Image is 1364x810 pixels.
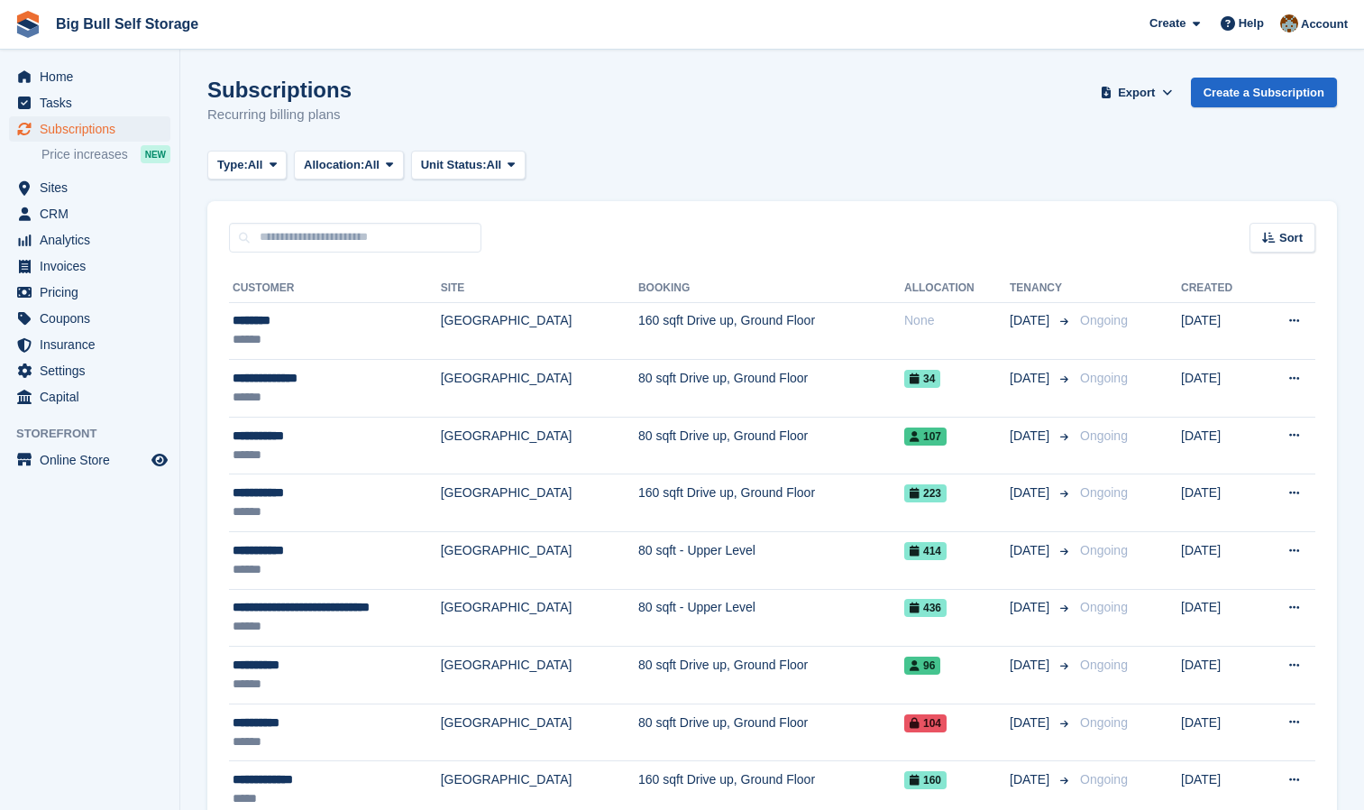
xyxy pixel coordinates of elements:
[248,156,263,174] span: All
[40,253,148,279] span: Invoices
[1191,78,1337,107] a: Create a Subscription
[1181,589,1259,647] td: [DATE]
[1010,598,1053,617] span: [DATE]
[9,64,170,89] a: menu
[441,360,638,418] td: [GEOGRAPHIC_DATA]
[1080,715,1128,730] span: Ongoing
[1080,485,1128,500] span: Ongoing
[40,384,148,410] span: Capital
[1010,770,1053,789] span: [DATE]
[207,105,352,125] p: Recurring billing plans
[49,9,206,39] a: Big Bull Self Storage
[904,657,940,675] span: 96
[421,156,487,174] span: Unit Status:
[904,771,947,789] span: 160
[441,647,638,704] td: [GEOGRAPHIC_DATA]
[1010,311,1053,330] span: [DATE]
[229,274,441,303] th: Customer
[411,151,526,180] button: Unit Status: All
[1080,371,1128,385] span: Ongoing
[1080,600,1128,614] span: Ongoing
[1280,14,1298,32] img: Mike Llewellen Palmer
[40,116,148,142] span: Subscriptions
[1181,647,1259,704] td: [DATE]
[1010,656,1053,675] span: [DATE]
[9,116,170,142] a: menu
[1080,543,1128,557] span: Ongoing
[441,704,638,761] td: [GEOGRAPHIC_DATA]
[638,302,904,360] td: 160 sqft Drive up, Ground Floor
[41,144,170,164] a: Price increases NEW
[441,589,638,647] td: [GEOGRAPHIC_DATA]
[1080,313,1128,327] span: Ongoing
[638,417,904,474] td: 80 sqft Drive up, Ground Floor
[1181,704,1259,761] td: [DATE]
[441,474,638,532] td: [GEOGRAPHIC_DATA]
[9,447,170,473] a: menu
[9,280,170,305] a: menu
[904,542,947,560] span: 414
[40,447,148,473] span: Online Store
[1010,483,1053,502] span: [DATE]
[9,90,170,115] a: menu
[441,274,638,303] th: Site
[441,417,638,474] td: [GEOGRAPHIC_DATA]
[207,151,287,180] button: Type: All
[9,175,170,200] a: menu
[638,360,904,418] td: 80 sqft Drive up, Ground Floor
[904,428,947,446] span: 107
[1149,14,1185,32] span: Create
[638,274,904,303] th: Booking
[904,370,940,388] span: 34
[9,358,170,383] a: menu
[904,484,947,502] span: 223
[40,358,148,383] span: Settings
[9,201,170,226] a: menu
[1010,541,1053,560] span: [DATE]
[904,599,947,617] span: 436
[41,146,128,163] span: Price increases
[40,332,148,357] span: Insurance
[1301,15,1348,33] span: Account
[40,175,148,200] span: Sites
[14,11,41,38] img: stora-icon-8386f47178a22dfd0bd8f6a31ec36ba5ce8667c1dd55bd0f319d3a0aa187defe.svg
[1181,360,1259,418] td: [DATE]
[1097,78,1176,107] button: Export
[1181,474,1259,532] td: [DATE]
[217,156,248,174] span: Type:
[40,227,148,253] span: Analytics
[141,145,170,163] div: NEW
[1010,369,1053,388] span: [DATE]
[364,156,380,174] span: All
[9,253,170,279] a: menu
[638,589,904,647] td: 80 sqft - Upper Level
[1010,274,1073,303] th: Tenancy
[1181,417,1259,474] td: [DATE]
[904,714,947,732] span: 104
[149,449,170,471] a: Preview store
[304,156,364,174] span: Allocation:
[9,384,170,410] a: menu
[1080,772,1128,787] span: Ongoing
[294,151,404,180] button: Allocation: All
[904,311,1010,330] div: None
[40,90,148,115] span: Tasks
[638,647,904,704] td: 80 sqft Drive up, Ground Floor
[1279,229,1303,247] span: Sort
[1010,713,1053,732] span: [DATE]
[40,306,148,331] span: Coupons
[441,302,638,360] td: [GEOGRAPHIC_DATA]
[40,64,148,89] span: Home
[1118,84,1155,102] span: Export
[40,280,148,305] span: Pricing
[9,332,170,357] a: menu
[40,201,148,226] span: CRM
[1239,14,1264,32] span: Help
[1080,658,1128,672] span: Ongoing
[904,274,1010,303] th: Allocation
[638,474,904,532] td: 160 sqft Drive up, Ground Floor
[487,156,502,174] span: All
[1181,302,1259,360] td: [DATE]
[16,425,179,443] span: Storefront
[9,306,170,331] a: menu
